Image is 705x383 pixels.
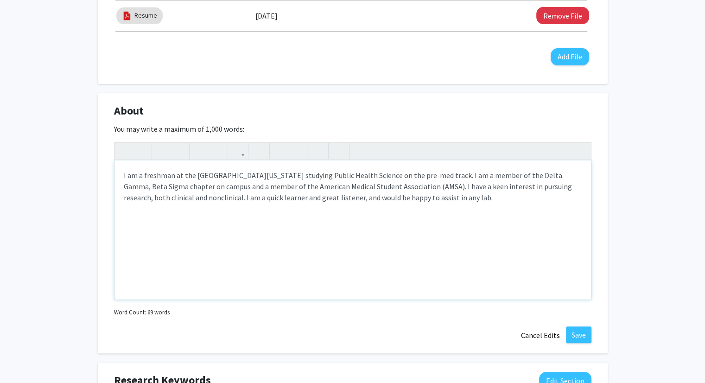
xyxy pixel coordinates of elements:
button: Cancel Edits [515,326,566,344]
button: Remove Resume File [536,7,589,24]
button: Emphasis (Ctrl + I) [171,143,187,159]
button: Insert horizontal rule [331,143,347,159]
button: Superscript [192,143,208,159]
button: Save [566,326,591,343]
button: Insert Image [251,143,267,159]
label: You may write a maximum of 1,000 words: [114,123,244,134]
button: Fullscreen [572,143,589,159]
span: About [114,102,144,119]
button: Remove format [310,143,326,159]
button: Ordered list [288,143,305,159]
iframe: Chat [7,341,39,376]
small: Word Count: 69 words [114,308,170,317]
button: Link [229,143,246,159]
button: Subscript [208,143,224,159]
label: [DATE] [255,8,278,24]
button: Redo (Ctrl + Y) [133,143,149,159]
button: Add File [551,48,589,65]
button: Strong (Ctrl + B) [154,143,171,159]
button: Unordered list [272,143,288,159]
button: Undo (Ctrl + Z) [117,143,133,159]
img: pdf_icon.png [122,11,132,21]
div: Note to users with screen readers: Please deactivate our accessibility plugin for this page as it... [114,160,591,300]
a: Resume [134,11,157,20]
